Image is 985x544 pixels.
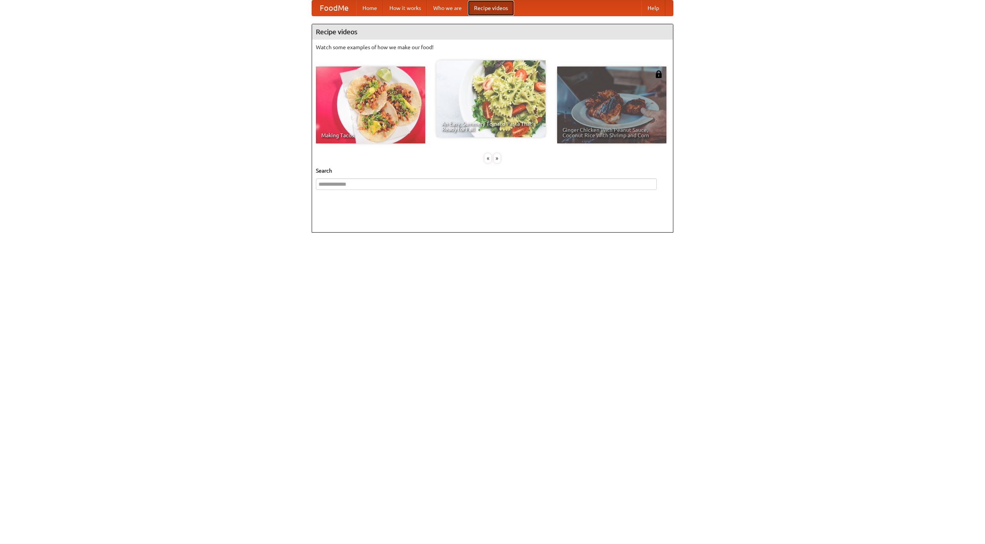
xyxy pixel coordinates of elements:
h5: Search [316,167,669,175]
a: FoodMe [312,0,356,16]
a: Who we are [427,0,468,16]
div: » [494,153,501,163]
a: Recipe videos [468,0,514,16]
img: 483408.png [655,70,663,78]
h4: Recipe videos [312,24,673,40]
span: Making Tacos [321,133,420,138]
a: Help [641,0,665,16]
a: Home [356,0,383,16]
span: An Easy, Summery Tomato Pasta That's Ready for Fall [442,121,540,132]
a: How it works [383,0,427,16]
div: « [484,153,491,163]
a: An Easy, Summery Tomato Pasta That's Ready for Fall [436,60,546,137]
p: Watch some examples of how we make our food! [316,43,669,51]
a: Making Tacos [316,67,425,143]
